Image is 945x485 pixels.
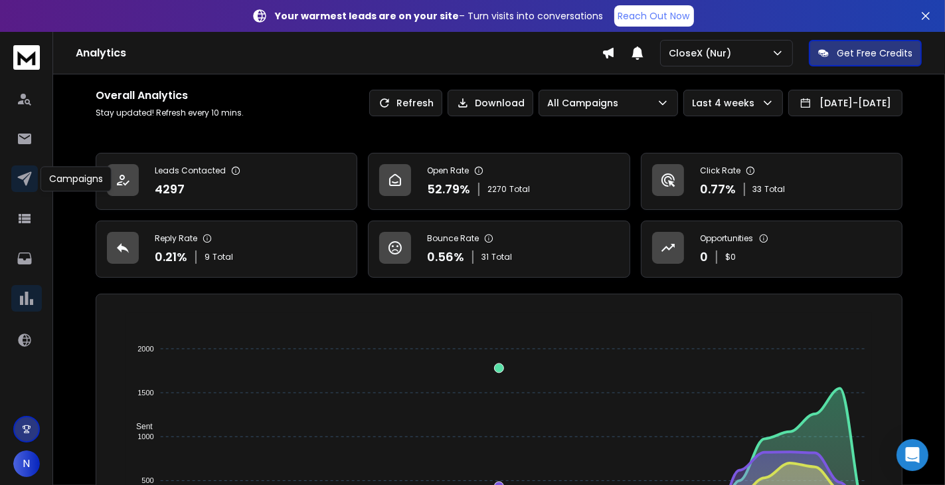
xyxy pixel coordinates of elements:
button: Download [448,90,533,116]
p: 0.77 % [700,180,736,199]
button: [DATE]-[DATE] [788,90,902,116]
p: Open Rate [427,165,469,176]
p: 0 [700,248,708,266]
img: logo_orange.svg [21,21,32,32]
div: Domain: [URL] [35,35,94,45]
img: logo [13,45,40,70]
p: Get Free Credits [837,47,912,60]
a: Opportunities0$0 [641,221,902,278]
span: 9 [205,252,210,262]
p: CloseX (Nur) [669,47,736,60]
tspan: 1500 [137,389,153,397]
tspan: 2000 [137,345,153,353]
button: Get Free Credits [809,40,922,66]
img: tab_keywords_by_traffic_grey.svg [132,77,143,88]
p: Refresh [396,96,434,110]
p: Reply Rate [155,233,197,244]
span: 31 [481,252,489,262]
a: Bounce Rate0.56%31Total [368,221,630,278]
a: Reach Out Now [614,5,694,27]
a: Leads Contacted4297 [96,153,357,210]
p: Opportunities [700,233,754,244]
p: 4297 [155,180,185,199]
p: – Turn visits into conversations [276,9,604,23]
div: v 4.0.25 [37,21,65,32]
span: Total [765,184,786,195]
h1: Overall Analytics [96,88,244,104]
button: N [13,450,40,477]
a: Open Rate52.79%2270Total [368,153,630,210]
span: Total [491,252,512,262]
p: Last 4 weeks [692,96,760,110]
a: Click Rate0.77%33Total [641,153,902,210]
img: tab_domain_overview_orange.svg [36,77,46,88]
strong: Your warmest leads are on your site [276,9,460,23]
tspan: 500 [141,476,153,484]
tspan: 1000 [137,433,153,440]
p: All Campaigns [547,96,624,110]
span: 33 [753,184,762,195]
p: Stay updated! Refresh every 10 mins. [96,108,244,118]
p: Click Rate [700,165,740,176]
span: Sent [126,422,153,431]
p: $ 0 [725,252,736,262]
h1: Analytics [76,45,602,61]
p: Bounce Rate [427,233,479,244]
p: Reach Out Now [618,9,690,23]
div: Domain Overview [50,78,119,87]
div: Open Intercom Messenger [897,439,928,471]
img: website_grey.svg [21,35,32,45]
p: Download [475,96,525,110]
a: Reply Rate0.21%9Total [96,221,357,278]
div: Keywords by Traffic [147,78,224,87]
span: 2270 [487,184,507,195]
p: 0.21 % [155,248,187,266]
button: Refresh [369,90,442,116]
span: Total [213,252,233,262]
p: Leads Contacted [155,165,226,176]
div: Campaigns [41,166,112,191]
p: 0.56 % [427,248,464,266]
p: 52.79 % [427,180,470,199]
span: Total [509,184,530,195]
